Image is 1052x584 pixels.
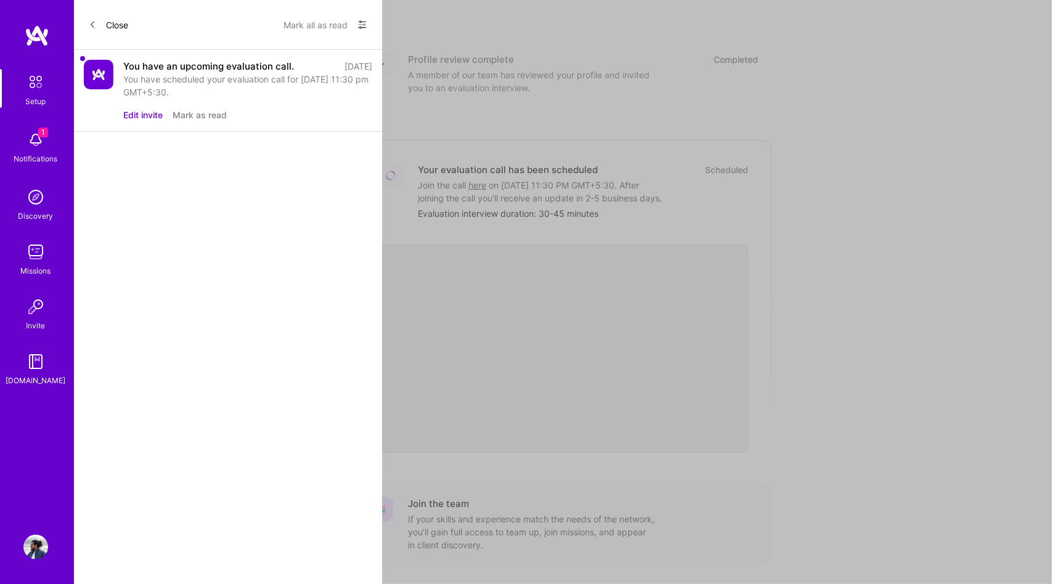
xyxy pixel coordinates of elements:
img: discovery [23,185,48,209]
img: logo [25,25,49,47]
img: Company Logo [84,60,113,89]
img: User Avatar [23,535,48,559]
img: teamwork [23,240,48,264]
button: Close [89,15,128,34]
div: You have an upcoming evaluation call. [123,60,294,73]
img: setup [23,69,49,95]
a: User Avatar [20,535,51,559]
div: You have scheduled your evaluation call for [DATE] 11:30 pm GMT+5:30. [123,73,372,99]
button: Mark as read [173,108,227,121]
button: Edit invite [123,108,163,121]
div: Invite [27,319,46,332]
div: [DOMAIN_NAME] [6,374,66,387]
img: Invite [23,294,48,319]
div: Missions [21,264,51,277]
div: [DATE] [345,60,372,73]
button: Mark all as read [283,15,348,34]
div: Discovery [18,209,54,222]
div: Setup [26,95,46,108]
img: guide book [23,349,48,374]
